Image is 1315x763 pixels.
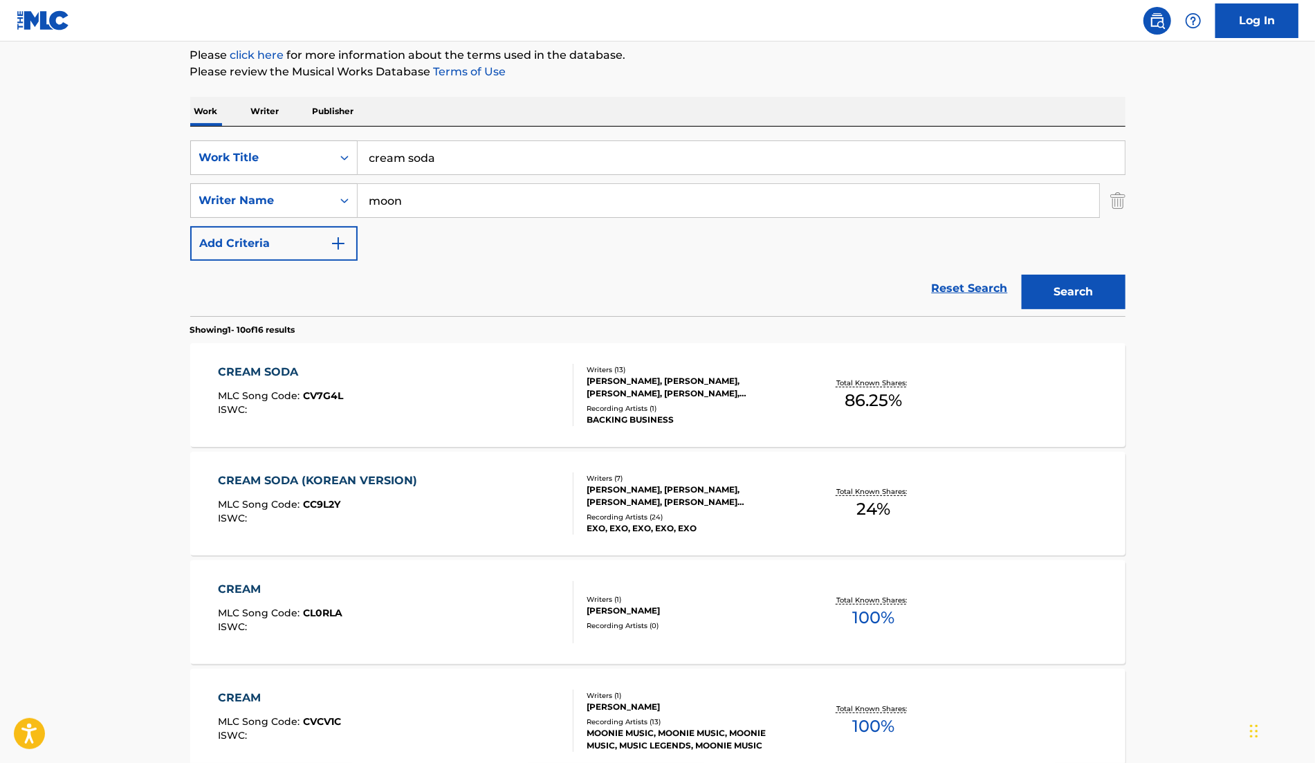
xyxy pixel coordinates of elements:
div: MOONIE MUSIC, MOONIE MUSIC, MOONIE MUSIC, MUSIC LEGENDS, MOONIE MUSIC [587,727,796,752]
div: Help [1179,7,1207,35]
div: [PERSON_NAME] [587,605,796,617]
img: help [1185,12,1202,29]
div: [PERSON_NAME], [PERSON_NAME], [PERSON_NAME], [PERSON_NAME], [PERSON_NAME], [PERSON_NAME] [PERSON_... [587,375,796,400]
span: MLC Song Code : [218,715,303,728]
div: CREAM SODA (KOREAN VERSION) [218,472,424,489]
p: Writer [247,97,284,126]
div: Work Title [199,149,324,166]
a: Log In [1215,3,1298,38]
iframe: Chat Widget [1246,697,1315,763]
span: ISWC : [218,620,250,633]
a: CREAMMLC Song Code:CL0RLAISWC:Writers (1)[PERSON_NAME]Recording Artists (0)Total Known Shares:100% [190,560,1125,664]
span: ISWC : [218,512,250,524]
div: Writers ( 13 ) [587,365,796,375]
div: Drag [1250,710,1258,752]
p: Total Known Shares: [836,704,910,714]
img: search [1149,12,1166,29]
a: Terms of Use [431,65,506,78]
span: 100 % [852,605,894,630]
span: MLC Song Code : [218,607,303,619]
div: [PERSON_NAME], [PERSON_NAME], [PERSON_NAME], [PERSON_NAME] [PERSON_NAME], [PERSON_NAME], [PERSON_... [587,484,796,508]
button: Add Criteria [190,226,358,261]
img: 9d2ae6d4665cec9f34b9.svg [330,235,347,252]
span: CVCV1C [303,715,341,728]
div: Writers ( 1 ) [587,690,796,701]
div: Writers ( 7 ) [587,473,796,484]
div: Recording Artists ( 24 ) [587,512,796,522]
button: Search [1022,275,1125,309]
a: CREAM SODAMLC Song Code:CV7G4LISWC:Writers (13)[PERSON_NAME], [PERSON_NAME], [PERSON_NAME], [PERS... [190,343,1125,447]
p: Showing 1 - 10 of 16 results [190,324,295,336]
p: Please for more information about the terms used in the database. [190,47,1125,64]
div: Recording Artists ( 13 ) [587,717,796,727]
div: Writer Name [199,192,324,209]
div: BACKING BUSINESS [587,414,796,426]
span: ISWC : [218,729,250,742]
span: MLC Song Code : [218,498,303,511]
span: MLC Song Code : [218,389,303,402]
div: CREAM [218,690,341,706]
div: CREAM SODA [218,364,343,380]
p: Total Known Shares: [836,378,910,388]
p: Publisher [309,97,358,126]
form: Search Form [190,140,1125,316]
p: Work [190,97,222,126]
p: Total Known Shares: [836,595,910,605]
span: CL0RLA [303,607,342,619]
div: EXO, EXO, EXO, EXO, EXO [587,522,796,535]
a: CREAM SODA (KOREAN VERSION)MLC Song Code:CC9L2YISWC:Writers (7)[PERSON_NAME], [PERSON_NAME], [PER... [190,452,1125,555]
span: 100 % [852,714,894,739]
a: click here [230,48,284,62]
div: Recording Artists ( 0 ) [587,620,796,631]
div: [PERSON_NAME] [587,701,796,713]
span: CC9L2Y [303,498,340,511]
span: ISWC : [218,403,250,416]
div: Recording Artists ( 1 ) [587,403,796,414]
a: Reset Search [925,273,1015,304]
span: 24 % [856,497,890,522]
a: Public Search [1143,7,1171,35]
p: Please review the Musical Works Database [190,64,1125,80]
p: Total Known Shares: [836,486,910,497]
div: Writers ( 1 ) [587,594,796,605]
img: Delete Criterion [1110,183,1125,218]
span: 86.25 % [845,388,902,413]
img: MLC Logo [17,10,70,30]
span: CV7G4L [303,389,343,402]
div: CREAM [218,581,342,598]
